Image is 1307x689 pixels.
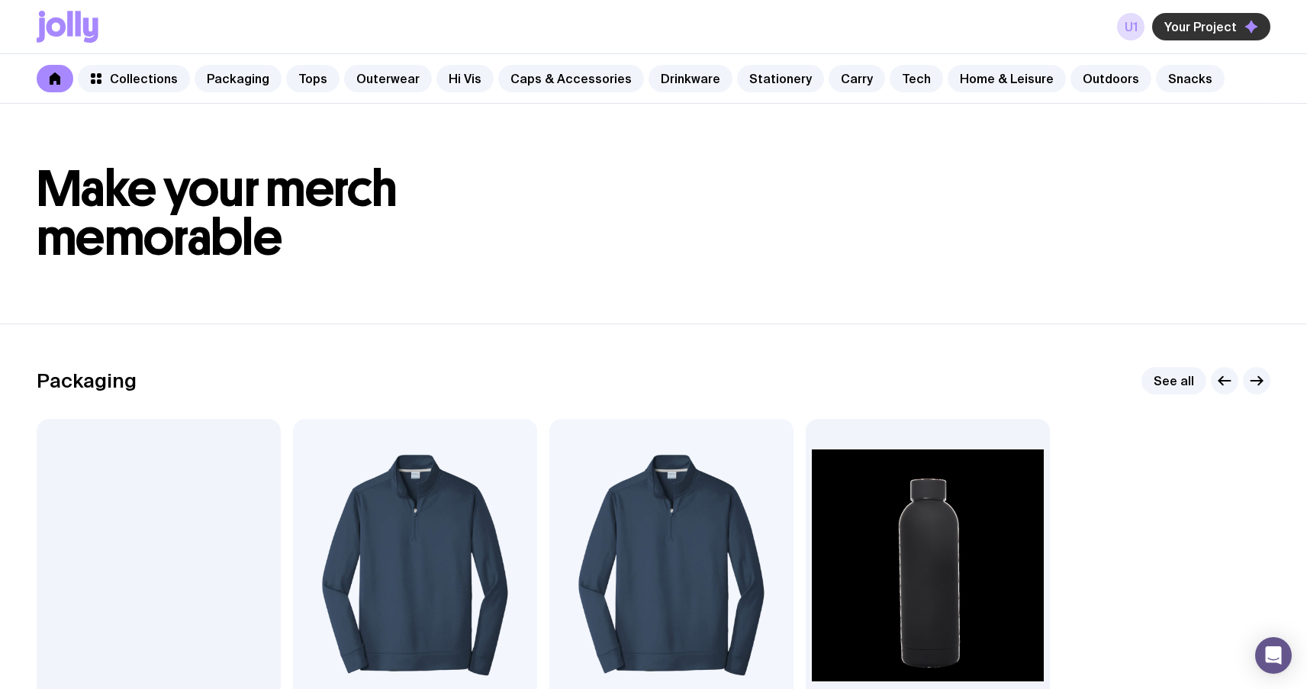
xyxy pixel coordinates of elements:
div: Open Intercom Messenger [1255,637,1292,674]
a: Drinkware [649,65,732,92]
a: See all [1141,367,1206,394]
a: Tops [286,65,340,92]
span: Collections [110,71,178,86]
span: Make your merch memorable [37,159,398,268]
a: Carry [829,65,885,92]
a: Home & Leisure [948,65,1066,92]
a: Stationery [737,65,824,92]
a: Packaging [195,65,282,92]
a: Caps & Accessories [498,65,644,92]
button: Your Project [1152,13,1270,40]
span: Your Project [1164,19,1237,34]
h2: Packaging [37,369,137,392]
a: Tech [890,65,943,92]
a: Snacks [1156,65,1225,92]
a: Hi Vis [436,65,494,92]
a: u1 [1117,13,1144,40]
a: Outdoors [1070,65,1151,92]
a: Outerwear [344,65,432,92]
a: Collections [78,65,190,92]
